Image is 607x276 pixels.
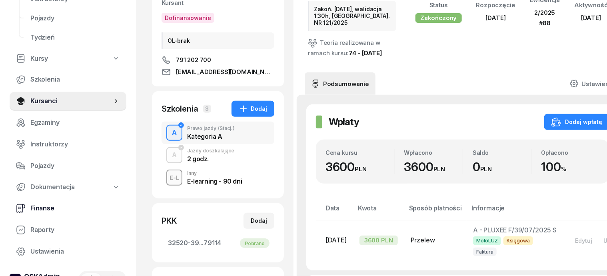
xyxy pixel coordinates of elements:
[316,203,353,220] th: Data
[187,133,235,140] div: Kategoria A
[10,92,126,111] a: Kursanci
[166,125,182,141] button: A
[467,203,563,220] th: Informacje
[240,238,270,248] div: Pobrano
[162,144,274,166] button: AJazdy doszkalające2 godz.
[415,13,461,23] div: Zakończony
[325,149,394,156] div: Cena kursu
[30,161,120,171] span: Pojazdy
[541,149,600,156] div: Opłacono
[162,234,274,253] a: 32520-39...79114Pobrano
[187,171,242,176] div: Inny
[10,113,126,132] a: Egzaminy
[305,72,375,95] a: Podsumowanie
[30,32,120,43] span: Tydzień
[24,28,126,47] a: Tydzień
[30,203,120,214] span: Finanse
[162,55,274,65] a: 791 202 700
[353,203,404,220] th: Kwota
[551,117,602,127] div: Dodaj wpłatę
[30,118,120,128] span: Egzaminy
[10,70,126,89] a: Szkolenia
[473,149,531,156] div: Saldo
[473,226,557,234] span: A - PLUXEE F/39/07/2025 S
[168,238,268,248] span: 32520-39...79114
[162,67,274,77] a: [EMAIL_ADDRESS][DOMAIN_NAME]
[575,237,592,244] div: Edytuj
[203,105,211,113] span: 3
[10,199,126,218] a: Finanse
[30,54,48,64] span: Kursy
[10,50,126,68] a: Kursy
[166,173,182,183] div: E-L
[404,160,463,174] div: 3600
[162,215,177,226] div: PKK
[30,139,120,150] span: Instruktorzy
[30,13,120,24] span: Pojazdy
[232,101,274,117] button: Dodaj
[561,165,567,173] small: %
[166,147,182,163] button: A
[569,234,598,247] button: Edytuj
[169,126,180,140] div: A
[308,1,396,31] div: Zakoń. [DATE], walidacja 1:30h, [GEOGRAPHIC_DATA]. NR 121/2025
[404,203,467,220] th: Sposób płatności
[218,126,235,131] span: (Stacj.)
[239,104,267,114] div: Dodaj
[10,220,126,240] a: Raporty
[359,236,398,245] div: 3600 PLN
[404,149,463,156] div: Wpłacono
[187,148,234,153] div: Jazdy doszkalające
[10,178,126,196] a: Dokumentacja
[187,178,242,184] div: E-learning - 90 dni
[325,160,394,174] div: 3600
[329,116,359,128] h2: Wpłaty
[473,248,497,256] span: Faktura
[30,74,120,85] span: Szkolenia
[473,160,531,174] div: 0
[24,9,126,28] a: Pojazdy
[480,165,492,173] small: PLN
[162,13,214,23] button: Dofinansowanie
[169,148,180,162] div: A
[30,225,120,235] span: Raporty
[162,166,274,189] button: E-LInnyE-learning - 90 dni
[30,246,120,257] span: Ustawienia
[473,236,501,245] span: MotoLUZ
[10,242,126,261] a: Ustawienia
[411,235,460,246] div: Przelew
[187,126,235,131] div: Prawo jazdy
[486,14,506,22] span: [DATE]
[251,216,267,226] div: Dodaj
[30,182,75,192] span: Dokumentacja
[244,213,274,229] button: Dodaj
[10,135,126,154] a: Instruktorzy
[349,49,382,57] a: 74 - [DATE]
[355,165,367,173] small: PLN
[166,170,182,186] button: E-L
[325,236,347,244] span: [DATE]
[176,55,211,65] span: 791 202 700
[308,38,396,58] div: Teoria realizowana w ramach kursu:
[530,8,560,28] div: 2/2025 #88
[162,103,198,114] div: Szkolenia
[176,67,274,77] span: [EMAIL_ADDRESS][DOMAIN_NAME]
[162,32,274,49] div: OL-brak
[162,122,274,144] button: APrawo jazdy(Stacj.)Kategoria A
[433,165,445,173] small: PLN
[541,160,600,174] div: 100
[503,236,533,245] span: Księgowa
[187,156,234,162] div: 2 godz.
[30,96,112,106] span: Kursanci
[10,156,126,176] a: Pojazdy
